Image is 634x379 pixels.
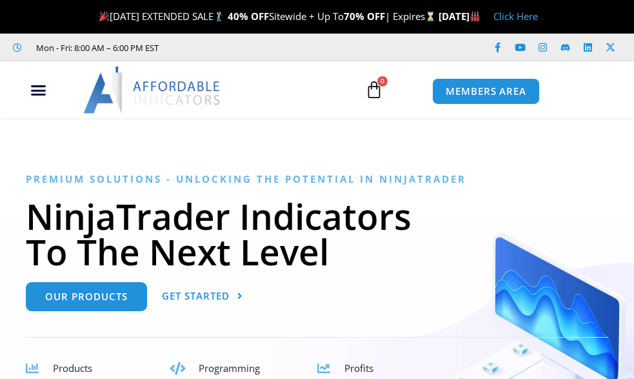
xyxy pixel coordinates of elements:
[432,78,540,105] a: MEMBERS AREA
[228,10,269,23] strong: 40% OFF
[346,71,402,108] a: 0
[199,362,260,374] span: Programming
[493,10,538,23] a: Click Here
[53,362,92,374] span: Products
[99,12,109,21] img: 🎉
[344,362,373,374] span: Profits
[33,40,159,56] span: Mon - Fri: 8:00 AM – 6:00 PM EST
[344,10,385,23] strong: 70% OFF
[96,10,438,23] span: [DATE] EXTENDED SALE Sitewide + Up To | Expires
[83,67,222,113] img: LogoAI | Affordable Indicators – NinjaTrader
[446,87,526,96] span: MEMBERS AREA
[168,41,362,54] iframe: Customer reviews powered by Trustpilot
[426,12,435,21] img: ⌛
[214,12,224,21] img: 🏌️‍♂️
[162,291,230,301] span: Get Started
[470,12,480,21] img: 🏭
[45,292,128,302] span: Our Products
[26,173,608,185] h6: Premium Solutions - Unlocking the Potential in NinjaTrader
[26,282,147,311] a: Our Products
[26,198,608,269] h1: NinjaTrader Indicators To The Next Level
[7,78,70,103] div: Menu Toggle
[162,282,243,311] a: Get Started
[377,76,388,87] span: 0
[439,10,480,23] strong: [DATE]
